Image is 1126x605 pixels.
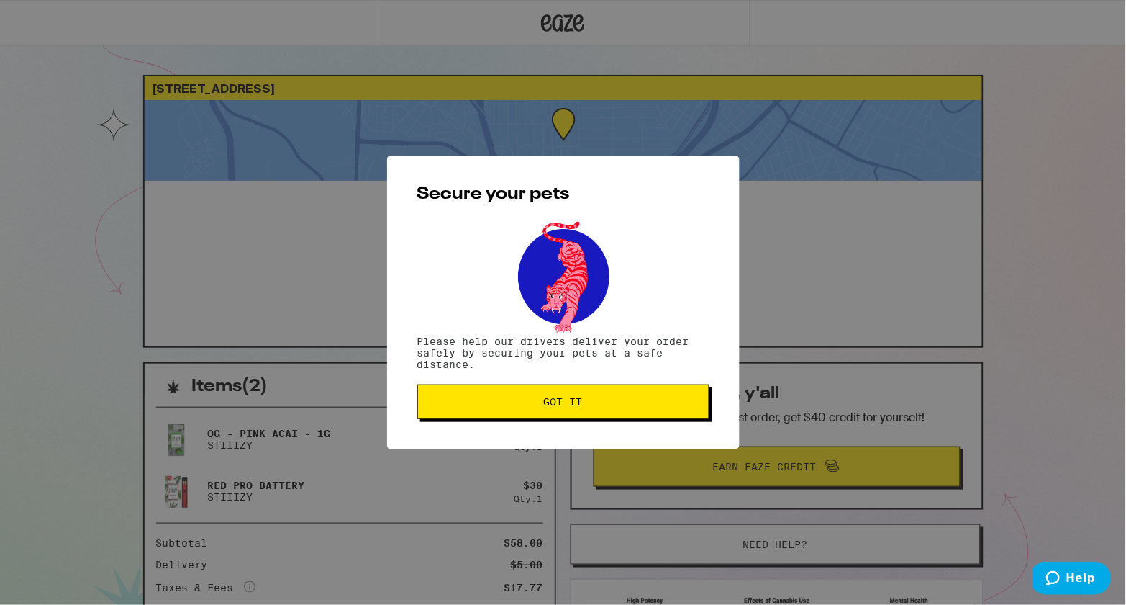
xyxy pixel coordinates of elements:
[417,385,709,419] button: Got it
[417,336,709,370] p: Please help our drivers deliver your order safely by securing your pets at a safe distance.
[1033,562,1112,598] iframe: Opens a widget where you can find more information
[504,218,622,336] img: pets
[544,397,583,407] span: Got it
[417,186,709,203] h2: Secure your pets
